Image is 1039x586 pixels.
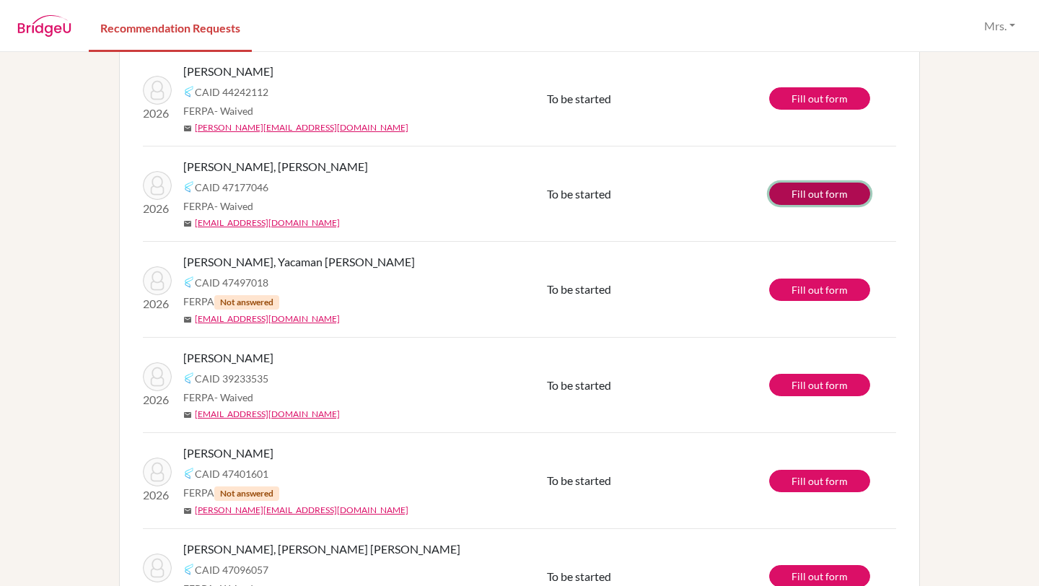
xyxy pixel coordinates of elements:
[183,294,279,310] span: FERPA
[183,390,253,405] span: FERPA
[547,187,611,201] span: To be started
[195,121,408,134] a: [PERSON_NAME][EMAIL_ADDRESS][DOMAIN_NAME]
[183,468,195,479] img: Common App logo
[195,466,268,481] span: CAID 47401601
[195,217,340,229] a: [EMAIL_ADDRESS][DOMAIN_NAME]
[89,2,252,52] a: Recommendation Requests
[143,200,172,217] p: 2026
[143,266,172,295] img: Gabriel, Yacaman Zeron
[769,183,870,205] a: Fill out form
[214,391,253,403] span: - Waived
[195,371,268,386] span: CAID 39233535
[195,312,340,325] a: [EMAIL_ADDRESS][DOMAIN_NAME]
[547,473,611,487] span: To be started
[183,158,368,175] span: [PERSON_NAME], [PERSON_NAME]
[547,378,611,392] span: To be started
[547,92,611,105] span: To be started
[195,275,268,290] span: CAID 47497018
[195,504,408,517] a: [PERSON_NAME][EMAIL_ADDRESS][DOMAIN_NAME]
[769,87,870,110] a: Fill out form
[183,507,192,515] span: mail
[183,276,195,288] img: Common App logo
[143,105,172,122] p: 2026
[183,86,195,97] img: Common App logo
[769,374,870,396] a: Fill out form
[17,15,71,37] img: BridgeU logo
[183,411,192,419] span: mail
[183,315,192,324] span: mail
[143,295,172,312] p: 2026
[143,362,172,391] img: Abufele Rietti, Vittorio
[769,279,870,301] a: Fill out form
[183,103,253,118] span: FERPA
[978,12,1022,40] button: Mrs.
[769,470,870,492] a: Fill out form
[183,541,460,558] span: [PERSON_NAME], [PERSON_NAME] [PERSON_NAME]
[195,180,268,195] span: CAID 47177046
[183,219,192,228] span: mail
[195,84,268,100] span: CAID 44242112
[214,200,253,212] span: - Waived
[183,63,273,80] span: [PERSON_NAME]
[214,295,279,310] span: Not answered
[183,485,279,501] span: FERPA
[183,372,195,384] img: Common App logo
[143,486,172,504] p: 2026
[143,76,172,105] img: Solis, Gertie
[195,562,268,577] span: CAID 47096057
[143,458,172,486] img: Rodriguez, Ivana Membreño
[183,445,273,462] span: [PERSON_NAME]
[183,124,192,133] span: mail
[214,105,253,117] span: - Waived
[547,282,611,296] span: To be started
[143,171,172,200] img: Sebastian, Abufele Guillen
[183,253,415,271] span: [PERSON_NAME], Yacaman [PERSON_NAME]
[183,181,195,193] img: Common App logo
[547,569,611,583] span: To be started
[214,486,279,501] span: Not answered
[143,391,172,408] p: 2026
[183,198,253,214] span: FERPA
[195,408,340,421] a: [EMAIL_ADDRESS][DOMAIN_NAME]
[143,554,172,582] img: Alec, Farach Jarufe
[183,349,273,367] span: [PERSON_NAME]
[183,564,195,575] img: Common App logo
